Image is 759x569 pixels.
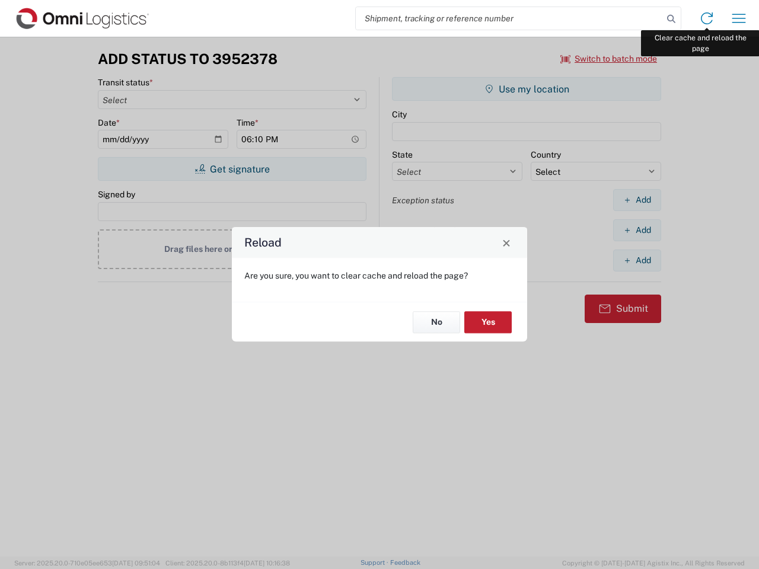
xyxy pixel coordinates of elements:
button: Close [498,234,515,251]
h4: Reload [244,234,282,251]
button: Yes [464,311,512,333]
p: Are you sure, you want to clear cache and reload the page? [244,270,515,281]
button: No [413,311,460,333]
input: Shipment, tracking or reference number [356,7,663,30]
